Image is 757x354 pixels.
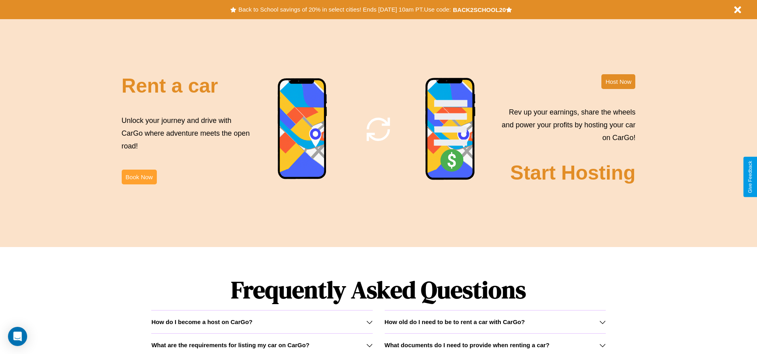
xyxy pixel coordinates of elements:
[510,161,636,184] h2: Start Hosting
[453,6,506,13] b: BACK2SCHOOL20
[425,77,476,181] img: phone
[385,342,549,348] h3: What documents do I need to provide when renting a car?
[277,78,328,180] img: phone
[151,342,309,348] h3: What are the requirements for listing my car on CarGo?
[8,327,27,346] div: Open Intercom Messenger
[151,318,252,325] h3: How do I become a host on CarGo?
[747,161,753,193] div: Give Feedback
[122,74,218,97] h2: Rent a car
[236,4,453,15] button: Back to School savings of 20% in select cities! Ends [DATE] 10am PT.Use code:
[122,114,253,153] p: Unlock your journey and drive with CarGo where adventure meets the open road!
[601,74,635,89] button: Host Now
[385,318,525,325] h3: How old do I need to be to rent a car with CarGo?
[122,170,157,184] button: Book Now
[151,269,605,310] h1: Frequently Asked Questions
[497,106,635,144] p: Rev up your earnings, share the wheels and power your profits by hosting your car on CarGo!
